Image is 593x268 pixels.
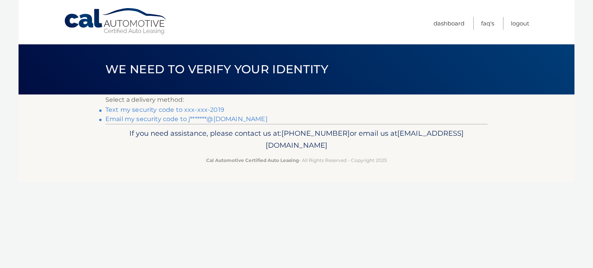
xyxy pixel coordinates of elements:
a: Text my security code to xxx-xxx-2019 [105,106,224,113]
a: Email my security code to j*******@[DOMAIN_NAME] [105,115,268,123]
strong: Cal Automotive Certified Auto Leasing [206,157,299,163]
a: FAQ's [481,17,494,30]
p: Select a delivery method: [105,94,488,105]
a: Logout [511,17,529,30]
p: - All Rights Reserved - Copyright 2025 [110,156,483,164]
a: Cal Automotive [64,8,168,35]
a: Dashboard [434,17,464,30]
p: If you need assistance, please contact us at: or email us at [110,127,483,152]
span: [PHONE_NUMBER] [281,129,350,138]
span: We need to verify your identity [105,62,328,76]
